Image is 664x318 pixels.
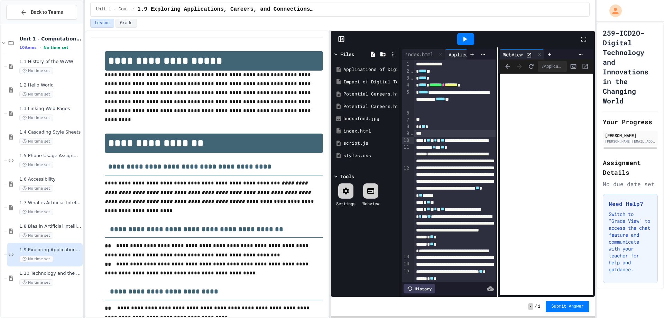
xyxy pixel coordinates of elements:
[19,115,53,121] span: No time set
[19,176,81,182] span: 1.6 Accessibility
[402,117,411,124] div: 7
[603,117,658,127] h2: Your Progress
[336,200,356,207] div: Settings
[538,304,540,309] span: 1
[137,5,314,13] span: 1.9 Exploring Applications, Careers, and Connections in the Digital World
[402,61,411,68] div: 1
[603,180,658,188] div: No due date set
[635,290,657,311] iframe: chat widget
[402,137,411,144] div: 10
[19,209,53,215] span: No time set
[19,138,53,145] span: No time set
[402,165,411,253] div: 12
[402,75,411,82] div: 3
[402,51,436,58] div: index.html
[402,68,411,75] div: 2
[90,19,114,28] button: Lesson
[603,158,658,177] h2: Assignment Details
[402,130,411,137] div: 9
[402,144,411,165] div: 11
[19,232,53,239] span: No time set
[19,82,81,88] span: 1.2 Hello World
[445,51,560,58] div: Applications of Digital Technology.html
[445,49,569,60] div: Applications of Digital Technology.html
[343,128,397,135] div: index.html
[19,91,53,98] span: No time set
[402,123,411,130] div: 8
[535,304,537,309] span: /
[343,152,397,159] div: styles.css
[343,66,397,73] div: Applications of Digital Technology.html
[546,301,589,312] button: Submit Answer
[31,9,63,16] span: Back to Teams
[605,132,656,138] div: [PERSON_NAME]
[19,106,81,112] span: 1.3 Linking Web Pages
[605,139,656,144] div: [PERSON_NAME][EMAIL_ADDRESS][DOMAIN_NAME]
[410,75,414,81] span: Fold line
[402,89,411,110] div: 5
[343,140,397,147] div: script.js
[607,260,657,290] iframe: chat widget
[402,110,411,117] div: 6
[602,3,624,19] div: My Account
[19,271,81,276] span: 1.10 Technology and the Environment
[19,224,81,229] span: 1.8 Bias in Artificial Intelligence
[402,261,411,267] div: 14
[19,36,81,42] span: Unit 1 - Computational Thinking and Making Connections
[132,7,135,12] span: /
[19,200,81,206] span: 1.7 What is Artificial Intelligence (AI)
[528,303,533,310] span: -
[410,130,414,136] span: Fold line
[551,304,584,309] span: Submit Answer
[402,253,411,260] div: 13
[96,7,129,12] span: Unit 1 - Computational Thinking and Making Connections
[410,68,414,74] span: Fold line
[343,115,397,122] div: budsnfnnd.jpg
[19,153,81,159] span: 1.5 Phone Usage Assignment
[19,45,37,50] span: 10 items
[19,256,53,262] span: No time set
[538,61,567,72] div: /Applications%20of%20Digital%20Technology.html
[340,173,354,180] div: Tools
[6,5,77,20] button: Back to Teams
[500,74,593,296] iframe: Web Preview
[19,247,81,253] span: 1.9 Exploring Applications, Careers, and Connections in the Digital World
[343,103,397,110] div: Potential Careers.html
[609,211,652,273] p: Switch to "Grade View" to access the chat feature and communicate with your teacher for help and ...
[568,61,579,72] button: Console
[402,49,445,60] div: index.html
[514,61,525,72] span: Forward
[343,79,397,85] div: Impact of Digital Technology.html
[609,200,652,208] h3: Need Help?
[19,59,81,65] span: 1.1 History of the WWW
[343,91,397,98] div: Potential Careers.html
[502,61,513,72] span: Back
[404,284,435,293] div: History
[19,185,53,192] span: No time set
[19,162,53,168] span: No time set
[19,129,81,135] span: 1.4 Cascading Style Sheets
[39,45,41,50] span: •
[362,200,379,207] div: Webview
[580,61,590,72] button: Open in new tab
[19,67,53,74] span: No time set
[340,51,354,58] div: Files
[603,28,658,106] h1: 259-ICD2O-Digital Technology and Innovations in the Changing World
[116,19,137,28] button: Grade
[500,49,544,60] div: WebView
[44,45,68,50] span: No time set
[402,82,411,89] div: 4
[500,51,526,58] div: WebView
[19,279,53,286] span: No time set
[526,61,536,72] button: Refresh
